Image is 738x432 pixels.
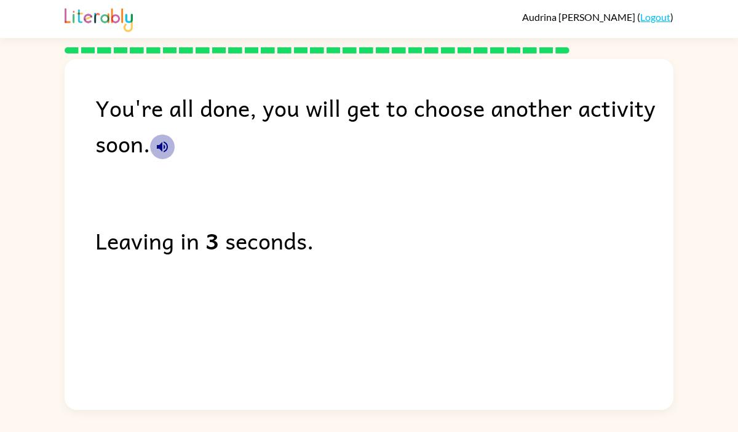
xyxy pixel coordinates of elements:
[522,11,637,23] span: Audrina [PERSON_NAME]
[65,5,133,32] img: Literably
[95,90,673,161] div: You're all done, you will get to choose another activity soon.
[205,222,219,258] b: 3
[640,11,670,23] a: Logout
[95,222,673,258] div: Leaving in seconds.
[522,11,673,23] div: ( )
